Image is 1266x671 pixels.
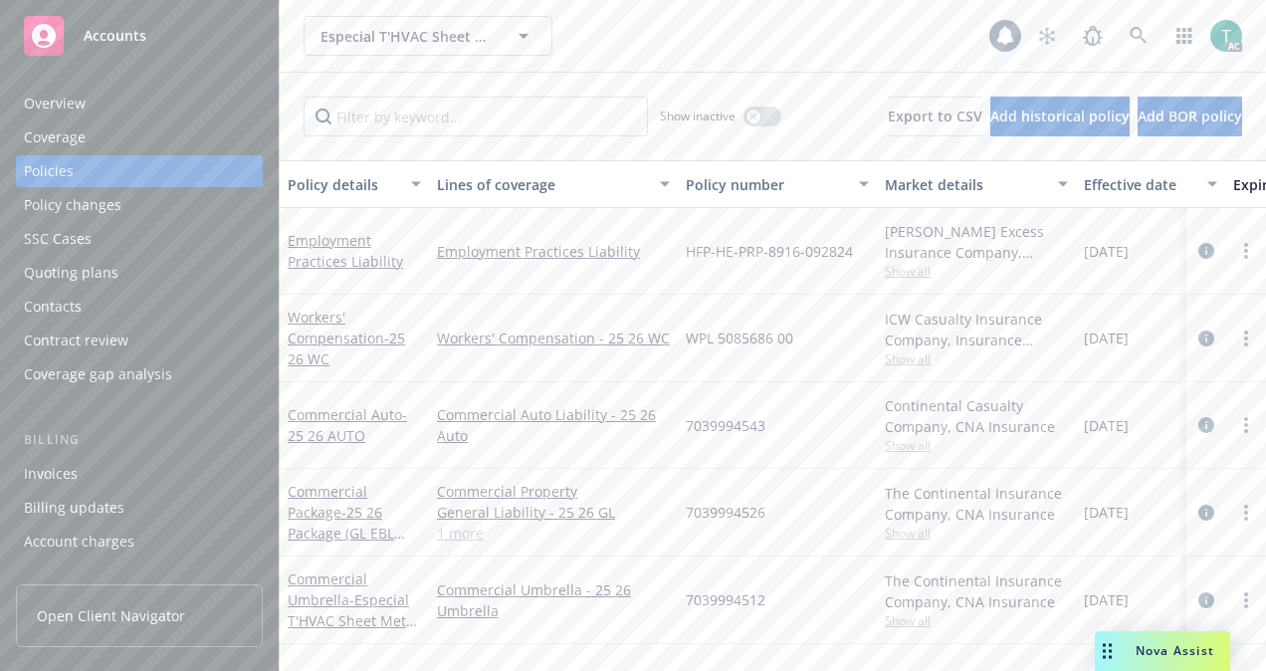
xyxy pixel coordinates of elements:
[1119,16,1159,56] a: Search
[885,263,1068,280] span: Show all
[16,291,263,323] a: Contacts
[1234,588,1258,612] a: more
[16,526,263,558] a: Account charges
[16,559,263,591] a: Installment plans
[888,97,982,136] button: Export to CSV
[24,458,78,490] div: Invoices
[1084,502,1129,523] span: [DATE]
[24,559,140,591] div: Installment plans
[885,483,1068,525] div: The Continental Insurance Company, CNA Insurance
[37,605,185,626] span: Open Client Navigator
[24,492,124,524] div: Billing updates
[288,174,399,195] div: Policy details
[1194,501,1218,525] a: circleInformation
[288,308,405,368] a: Workers' Compensation
[686,589,765,610] span: 7039994512
[888,107,982,125] span: Export to CSV
[885,221,1068,263] div: [PERSON_NAME] Excess Insurance Company, [PERSON_NAME] Insurance Group, Socius Insurance Services,...
[1234,239,1258,263] a: more
[84,28,146,44] span: Accounts
[885,437,1068,454] span: Show all
[280,160,429,208] button: Policy details
[16,458,263,490] a: Invoices
[1136,642,1214,659] span: Nova Assist
[1194,327,1218,350] a: circleInformation
[686,415,765,436] span: 7039994543
[437,328,670,348] a: Workers' Compensation - 25 26 WC
[990,107,1130,125] span: Add historical policy
[1084,589,1129,610] span: [DATE]
[877,160,1076,208] button: Market details
[16,121,263,153] a: Coverage
[1084,241,1129,262] span: [DATE]
[686,174,847,195] div: Policy number
[24,257,118,289] div: Quoting plans
[885,525,1068,542] span: Show all
[1138,107,1242,125] span: Add BOR policy
[320,26,493,47] span: Especial T'HVAC Sheet Metal Fitting, Inc.
[24,291,82,323] div: Contacts
[16,155,263,187] a: Policies
[24,155,74,187] div: Policies
[16,189,263,221] a: Policy changes
[288,503,405,563] span: - 25 26 Package (GL EBL Prop)
[1234,413,1258,437] a: more
[1210,20,1242,52] img: photo
[1084,415,1129,436] span: [DATE]
[24,358,172,390] div: Coverage gap analysis
[16,358,263,390] a: Coverage gap analysis
[1095,631,1120,671] div: Drag to move
[437,523,670,544] a: 1 more
[288,405,407,445] a: Commercial Auto
[24,189,121,221] div: Policy changes
[885,309,1068,350] div: ICW Casualty Insurance Company, Insurance Company of the West (ICW)
[16,257,263,289] a: Quoting plans
[1234,501,1258,525] a: more
[1084,328,1129,348] span: [DATE]
[429,160,678,208] button: Lines of coverage
[686,241,853,262] span: HFP-HE-PRP-8916-092824
[1027,16,1067,56] a: Stop snowing
[304,97,648,136] input: Filter by keyword...
[1095,631,1230,671] button: Nova Assist
[24,223,92,255] div: SSC Cases
[24,88,86,119] div: Overview
[686,502,765,523] span: 7039994526
[437,174,648,195] div: Lines of coverage
[1076,160,1225,208] button: Effective date
[660,108,736,124] span: Show inactive
[1073,16,1113,56] a: Report a Bug
[678,160,877,208] button: Policy number
[16,325,263,356] a: Contract review
[885,612,1068,629] span: Show all
[288,569,418,651] a: Commercial Umbrella
[1194,239,1218,263] a: circleInformation
[16,492,263,524] a: Billing updates
[16,8,263,64] a: Accounts
[1164,16,1204,56] a: Switch app
[885,570,1068,612] div: The Continental Insurance Company, CNA Insurance
[288,482,394,563] a: Commercial Package
[885,350,1068,367] span: Show all
[437,404,670,446] a: Commercial Auto Liability - 25 26 Auto
[288,231,403,271] a: Employment Practices Liability
[437,241,670,262] a: Employment Practices Liability
[288,590,418,651] span: - Especial T'HVAC Sheet Metal Fitting
[1194,413,1218,437] a: circleInformation
[16,223,263,255] a: SSC Cases
[16,430,263,450] div: Billing
[16,88,263,119] a: Overview
[1138,97,1242,136] button: Add BOR policy
[24,325,128,356] div: Contract review
[437,579,670,621] a: Commercial Umbrella - 25 26 Umbrella
[24,526,134,558] div: Account charges
[1234,327,1258,350] a: more
[304,16,552,56] button: Especial T'HVAC Sheet Metal Fitting, Inc.
[990,97,1130,136] button: Add historical policy
[437,481,670,502] a: Commercial Property
[1084,174,1195,195] div: Effective date
[885,395,1068,437] div: Continental Casualty Company, CNA Insurance
[885,174,1046,195] div: Market details
[1194,588,1218,612] a: circleInformation
[686,328,793,348] span: WPL 5085686 00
